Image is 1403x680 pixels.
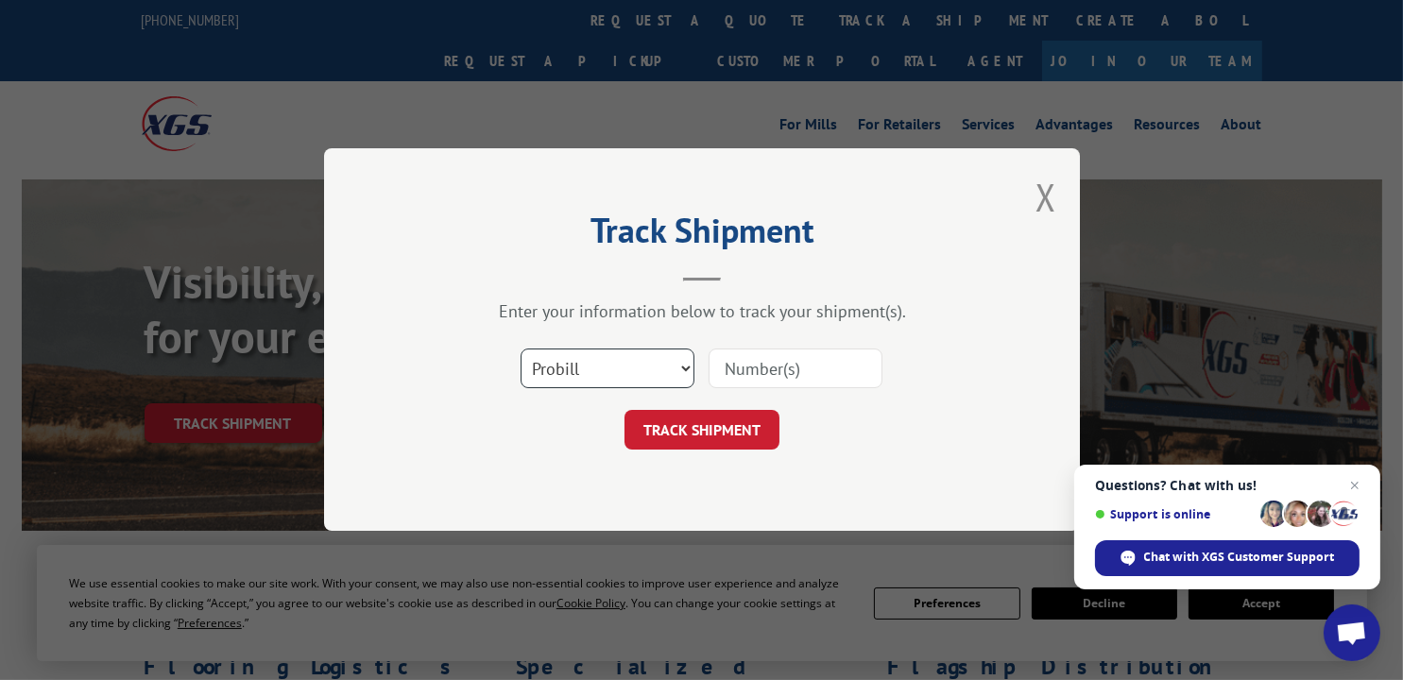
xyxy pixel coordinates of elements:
[1144,549,1335,566] span: Chat with XGS Customer Support
[1095,507,1254,521] span: Support is online
[625,411,779,450] button: TRACK SHIPMENT
[709,349,882,389] input: Number(s)
[1035,172,1056,222] button: Close modal
[419,217,985,253] h2: Track Shipment
[1343,474,1366,497] span: Close chat
[1095,540,1360,576] div: Chat with XGS Customer Support
[1324,604,1380,661] div: Open chat
[1095,478,1360,493] span: Questions? Chat with us!
[419,301,985,323] div: Enter your information below to track your shipment(s).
